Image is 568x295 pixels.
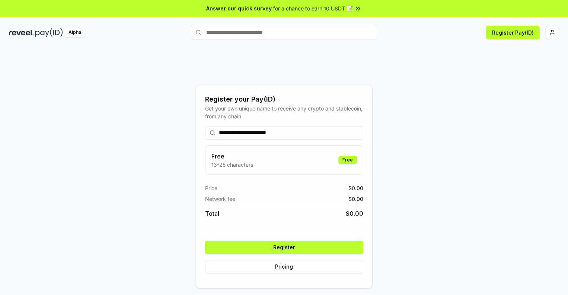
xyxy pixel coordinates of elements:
[205,260,363,273] button: Pricing
[206,4,272,12] span: Answer our quick survey
[211,152,253,161] h3: Free
[348,184,363,192] span: $ 0.00
[486,26,540,39] button: Register Pay(ID)
[64,28,85,37] div: Alpha
[346,209,363,218] span: $ 0.00
[205,184,217,192] span: Price
[205,195,235,203] span: Network fee
[338,156,357,164] div: Free
[211,161,253,169] p: 13-25 characters
[35,28,63,37] img: pay_id
[205,241,363,254] button: Register
[9,28,34,37] img: reveel_dark
[348,195,363,203] span: $ 0.00
[273,4,353,12] span: for a chance to earn 10 USDT 📝
[205,105,363,120] div: Get your own unique name to receive any crypto and stablecoin, from any chain
[205,94,363,105] div: Register your Pay(ID)
[205,209,219,218] span: Total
